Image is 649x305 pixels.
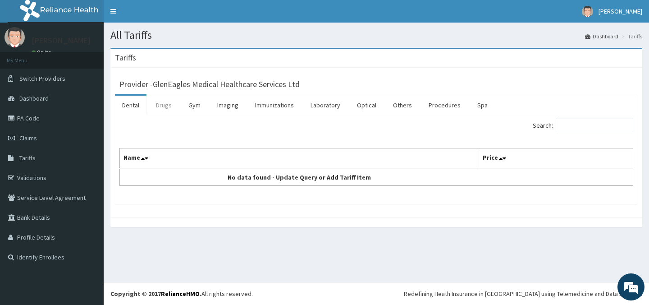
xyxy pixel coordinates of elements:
th: Price [479,148,633,169]
div: Redefining Heath Insurance in [GEOGRAPHIC_DATA] using Telemedicine and Data Science! [404,289,642,298]
a: Procedures [421,96,468,115]
img: User Image [582,6,593,17]
a: Imaging [210,96,246,115]
a: Drugs [149,96,179,115]
th: Name [120,148,479,169]
span: Tariffs [19,154,36,162]
a: Laboratory [303,96,347,115]
input: Search: [556,119,633,132]
span: Dashboard [19,94,49,102]
footer: All rights reserved. [104,282,649,305]
a: Immunizations [248,96,301,115]
span: [PERSON_NAME] [599,7,642,15]
h1: All Tariffs [110,29,642,41]
strong: Copyright © 2017 . [110,290,201,298]
img: User Image [5,27,25,47]
a: Dashboard [585,32,618,40]
td: No data found - Update Query or Add Tariff Item [120,169,479,186]
a: Dental [115,96,146,115]
p: [PERSON_NAME] [32,37,91,45]
a: Optical [350,96,384,115]
span: Claims [19,134,37,142]
a: Spa [470,96,495,115]
h3: Provider - GlenEagles Medical Healthcare Services Ltd [119,80,300,88]
a: Others [386,96,419,115]
label: Search: [533,119,633,132]
a: Gym [181,96,208,115]
span: Switch Providers [19,74,65,83]
a: RelianceHMO [161,290,200,298]
li: Tariffs [619,32,642,40]
h3: Tariffs [115,54,136,62]
a: Online [32,49,53,55]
